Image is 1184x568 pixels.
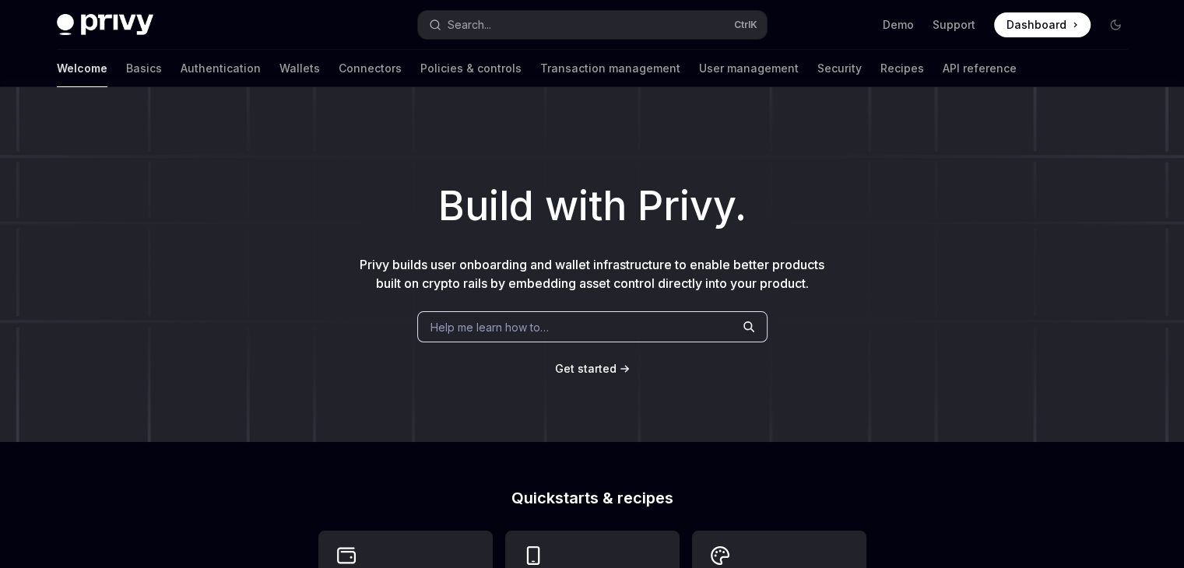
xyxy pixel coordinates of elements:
[883,17,914,33] a: Demo
[339,50,402,87] a: Connectors
[555,362,617,375] span: Get started
[880,50,924,87] a: Recipes
[360,257,824,291] span: Privy builds user onboarding and wallet infrastructure to enable better products built on crypto ...
[943,50,1017,87] a: API reference
[181,50,261,87] a: Authentication
[420,50,522,87] a: Policies & controls
[734,19,757,31] span: Ctrl K
[817,50,862,87] a: Security
[555,361,617,377] a: Get started
[448,16,491,34] div: Search...
[699,50,799,87] a: User management
[430,319,549,335] span: Help me learn how to…
[126,50,162,87] a: Basics
[540,50,680,87] a: Transaction management
[1103,12,1128,37] button: Toggle dark mode
[279,50,320,87] a: Wallets
[1007,17,1066,33] span: Dashboard
[933,17,975,33] a: Support
[57,14,153,36] img: dark logo
[418,11,767,39] button: Search...CtrlK
[318,490,866,506] h2: Quickstarts & recipes
[25,176,1159,237] h1: Build with Privy.
[57,50,107,87] a: Welcome
[994,12,1091,37] a: Dashboard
